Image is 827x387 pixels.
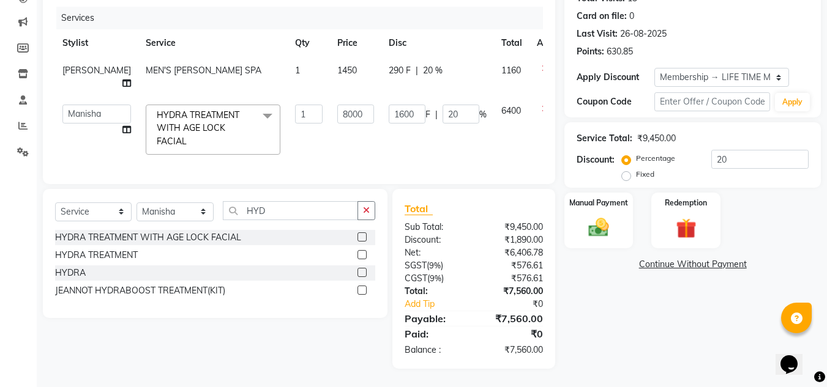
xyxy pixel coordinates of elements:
[620,28,667,40] div: 26-08-2025
[577,71,654,84] div: Apply Discount
[474,234,552,246] div: ₹1,890.00
[55,231,241,244] div: HYDRA TREATMENT WITH AGE LOCK FACIAL
[55,267,86,279] div: HYDRA
[577,10,627,23] div: Card on file:
[429,260,441,270] span: 9%
[474,221,552,234] div: ₹9,450.00
[395,221,474,234] div: Sub Total:
[474,326,552,341] div: ₹0
[395,298,487,311] a: Add Tip
[395,234,474,246] div: Discount:
[405,260,427,271] span: SGST
[479,108,487,121] span: %
[55,284,225,297] div: JEANNOT HYDRABOOST TREATMENT(KIT)
[423,64,443,77] span: 20 %
[330,29,381,57] th: Price
[577,95,654,108] div: Coupon Code
[636,169,654,180] label: Fixed
[146,65,261,76] span: MEN'S [PERSON_NAME] SPA
[494,29,530,57] th: Total
[582,216,615,239] img: _cash.svg
[395,285,474,298] div: Total:
[288,29,330,57] th: Qty
[395,246,474,259] div: Net:
[56,7,552,29] div: Services
[416,64,418,77] span: |
[157,109,239,147] span: HYDRA TREATMENT WITH AGE LOCK FACIAL
[405,202,433,215] span: Total
[435,108,438,121] span: |
[395,311,474,326] div: Payable:
[501,65,521,76] span: 1160
[138,29,288,57] th: Service
[337,65,357,76] span: 1450
[474,259,552,272] div: ₹576.61
[487,298,553,311] div: ₹0
[567,258,818,271] a: Continue Without Payment
[405,273,427,284] span: CGST
[577,153,615,166] div: Discount:
[607,45,633,58] div: 630.85
[670,216,703,241] img: _gift.svg
[430,273,441,283] span: 9%
[474,272,552,285] div: ₹576.61
[577,45,604,58] div: Points:
[395,259,474,272] div: ( )
[637,132,676,145] div: ₹9,450.00
[223,201,358,220] input: Search or Scan
[381,29,494,57] th: Disc
[295,65,300,76] span: 1
[474,285,552,298] div: ₹7,560.00
[530,29,570,57] th: Action
[187,136,192,147] a: x
[569,197,628,208] label: Manual Payment
[577,132,632,145] div: Service Total:
[55,29,138,57] th: Stylist
[776,338,815,375] iframe: chat widget
[474,344,552,356] div: ₹7,560.00
[665,197,707,208] label: Redemption
[501,105,521,116] span: 6400
[474,311,552,326] div: ₹7,560.00
[425,108,430,121] span: F
[636,153,675,164] label: Percentage
[474,246,552,259] div: ₹6,406.78
[775,93,810,111] button: Apply
[55,249,138,262] div: HYDRA TREATMENT
[577,28,618,40] div: Last Visit:
[395,344,474,356] div: Balance :
[654,92,770,111] input: Enter Offer / Coupon Code
[629,10,634,23] div: 0
[62,65,131,76] span: [PERSON_NAME]
[395,272,474,285] div: ( )
[389,64,411,77] span: 290 F
[395,326,474,341] div: Paid:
